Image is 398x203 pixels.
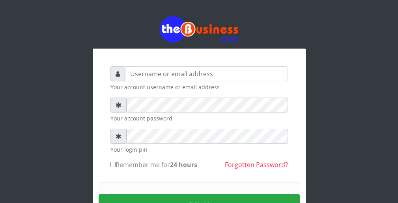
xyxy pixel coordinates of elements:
[225,160,288,169] a: Forgotten Password?
[110,145,288,154] small: Your login pin
[110,114,288,122] small: Your account password
[110,160,197,169] label: Remember me for
[110,83,288,91] small: Your account username or email address
[110,162,116,167] input: Remember me for24 hours
[170,160,197,169] b: 24 hours
[125,66,288,81] input: Username or email address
